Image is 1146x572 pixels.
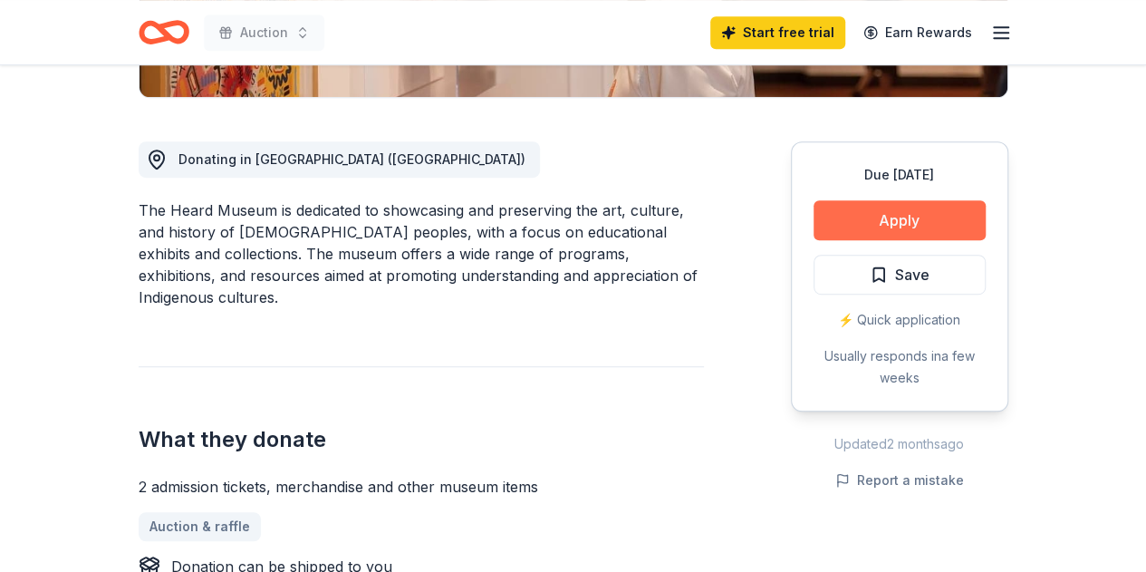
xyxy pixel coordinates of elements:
button: Save [814,255,986,295]
a: Auction & raffle [139,512,261,541]
button: Apply [814,200,986,240]
span: Auction [240,22,288,44]
button: Auction [204,15,324,51]
a: Earn Rewards [852,16,983,49]
div: Updated 2 months ago [791,433,1008,455]
a: Home [139,11,189,53]
a: Start free trial [710,16,845,49]
div: Usually responds in a few weeks [814,345,986,389]
div: Due [DATE] [814,164,986,186]
span: Donating in [GEOGRAPHIC_DATA] ([GEOGRAPHIC_DATA]) [178,151,525,167]
div: ⚡️ Quick application [814,309,986,331]
span: Save [895,263,929,286]
h2: What they donate [139,425,704,454]
button: Report a mistake [835,470,964,491]
div: The Heard Museum is dedicated to showcasing and preserving the art, culture, and history of [DEMO... [139,199,704,308]
div: 2 admission tickets, merchandise and other museum items [139,476,704,498]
